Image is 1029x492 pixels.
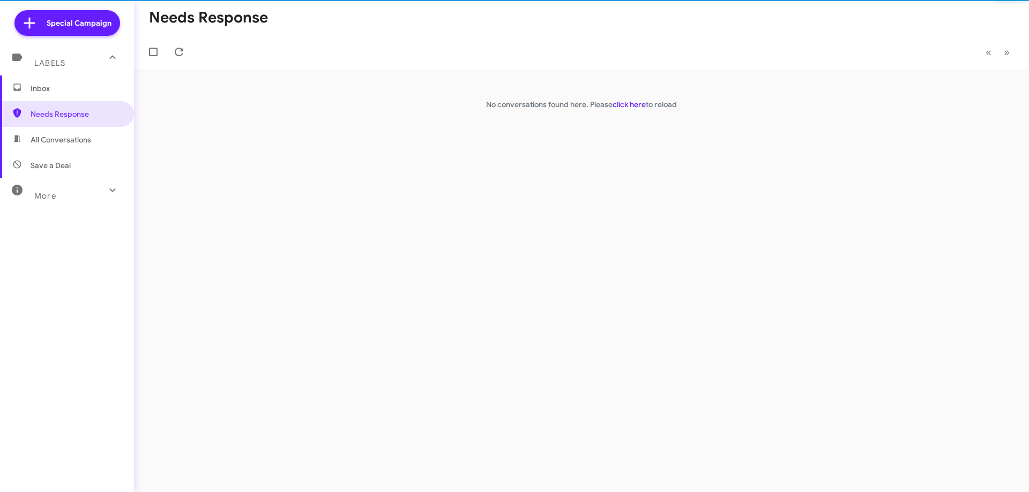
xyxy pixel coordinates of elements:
span: « [986,46,991,59]
nav: Page navigation example [980,41,1016,63]
span: » [1004,46,1010,59]
span: Labels [34,58,65,68]
button: Previous [979,41,998,63]
a: Special Campaign [14,10,120,36]
span: Save a Deal [31,160,71,171]
span: More [34,191,56,201]
span: Special Campaign [47,18,111,28]
span: Needs Response [31,109,122,119]
h1: Needs Response [149,9,268,26]
p: No conversations found here. Please to reload [134,99,1029,110]
span: Inbox [31,83,122,94]
span: All Conversations [31,134,91,145]
button: Next [997,41,1016,63]
a: click here [613,100,646,109]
